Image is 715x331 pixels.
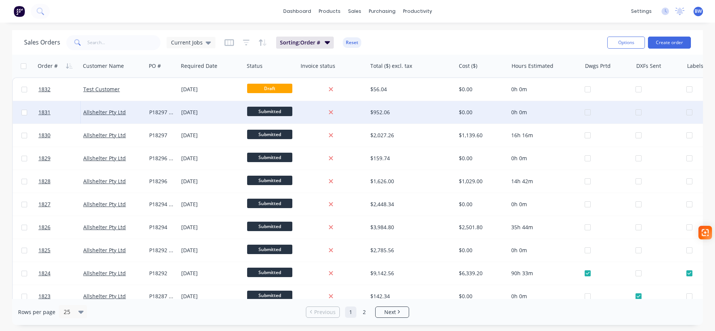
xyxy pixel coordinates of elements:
[181,270,241,277] div: [DATE]
[181,247,241,254] div: [DATE]
[370,132,449,139] div: $2,027.26
[247,130,292,139] span: Submitted
[83,155,126,162] a: Allshelter Pty Ltd
[687,62,703,70] div: Labels
[459,270,503,277] div: $6,339.20
[149,155,174,162] div: P18296 Plates
[247,222,292,231] span: Submitted
[38,285,83,308] a: 1823
[636,62,661,70] div: DXFs Sent
[181,86,241,93] div: [DATE]
[83,293,126,300] a: Allshelter Pty Ltd
[38,270,50,277] span: 1824
[83,178,126,185] a: Allshelter Pty Ltd
[459,155,503,162] div: $0.00
[370,178,449,185] div: $1,626.00
[303,306,412,318] ul: Pagination
[459,86,503,93] div: $0.00
[585,62,611,70] div: Dwgs Prtd
[459,62,477,70] div: Cost ($)
[83,270,126,277] a: Allshelter Pty Ltd
[344,6,365,17] div: sales
[511,155,575,162] div: 0h 0m
[306,308,339,316] a: Previous page
[370,62,412,70] div: Total ($) excl. tax
[181,201,241,208] div: [DATE]
[345,306,356,318] a: Page 1 is your current page
[38,201,50,208] span: 1827
[247,107,292,116] span: Submitted
[181,155,241,162] div: [DATE]
[247,176,292,185] span: Submitted
[181,109,241,116] div: [DATE]
[247,199,292,208] span: Submitted
[87,35,161,50] input: Search...
[370,270,449,277] div: $9,142.56
[365,6,399,17] div: purchasing
[247,62,263,70] div: Status
[38,239,83,262] a: 1825
[511,178,575,185] div: 14h 42m
[459,109,503,116] div: $0.00
[695,8,702,15] span: BW
[512,62,553,70] div: Hours Estimated
[149,62,161,70] div: PO #
[627,6,655,17] div: settings
[149,132,174,139] div: P18297
[18,308,55,316] span: Rows per page
[149,293,174,300] div: P18287 Plates
[38,170,83,193] a: 1828
[370,86,449,93] div: $56.04
[38,178,50,185] span: 1828
[83,62,124,70] div: Customer Name
[247,268,292,277] span: Submitted
[511,270,575,277] div: 90h 33m
[459,132,503,139] div: $1,139.60
[315,6,344,17] div: products
[376,308,409,316] a: Next page
[38,293,50,300] span: 1823
[384,308,396,316] span: Next
[247,84,292,93] span: Draft
[181,132,241,139] div: [DATE]
[38,155,50,162] span: 1829
[38,86,50,93] span: 1832
[38,132,50,139] span: 1830
[171,38,203,46] span: Current Jobs
[370,201,449,208] div: $2,448.34
[511,293,575,300] div: 0h 0m
[343,37,361,48] button: Reset
[459,201,503,208] div: $0.00
[511,201,575,208] div: 0h 0m
[38,216,83,239] a: 1826
[38,78,83,101] a: 1832
[181,224,241,231] div: [DATE]
[370,155,449,162] div: $159.74
[370,247,449,254] div: $2,785.56
[149,270,174,277] div: P18292
[149,178,174,185] div: P18296
[280,39,320,46] span: Sorting: Order #
[83,201,126,208] a: Allshelter Pty Ltd
[370,109,449,116] div: $952.06
[511,86,575,93] div: 0h 0m
[399,6,436,17] div: productivity
[359,306,370,318] a: Page 2
[247,245,292,254] span: Submitted
[276,37,334,49] button: Sorting:Order #
[38,147,83,170] a: 1829
[38,224,50,231] span: 1826
[38,124,83,147] a: 1830
[370,293,449,300] div: $142.34
[648,37,691,49] button: Create order
[38,101,83,124] a: 1831
[149,224,174,231] div: P18294
[83,109,126,116] a: Allshelter Pty Ltd
[459,247,503,254] div: $0.00
[280,6,315,17] a: dashboard
[511,247,575,254] div: 0h 0m
[247,291,292,300] span: Submitted
[83,86,120,93] a: Test Customer
[38,193,83,216] a: 1827
[83,247,126,254] a: Allshelter Pty Ltd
